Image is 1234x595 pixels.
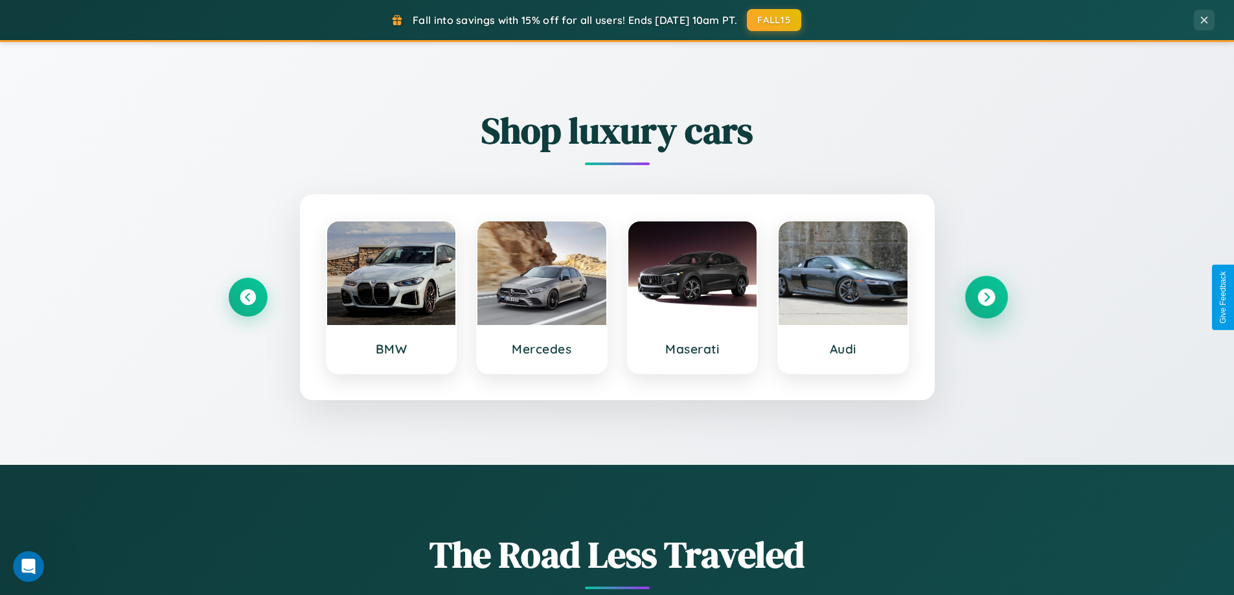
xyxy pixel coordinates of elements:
[792,341,895,357] h3: Audi
[641,341,744,357] h3: Maserati
[340,341,443,357] h3: BMW
[13,551,44,582] iframe: Intercom live chat
[229,106,1006,155] h2: Shop luxury cars
[747,9,801,31] button: FALL15
[413,14,737,27] span: Fall into savings with 15% off for all users! Ends [DATE] 10am PT.
[229,530,1006,579] h1: The Road Less Traveled
[1218,271,1228,324] div: Give Feedback
[490,341,593,357] h3: Mercedes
